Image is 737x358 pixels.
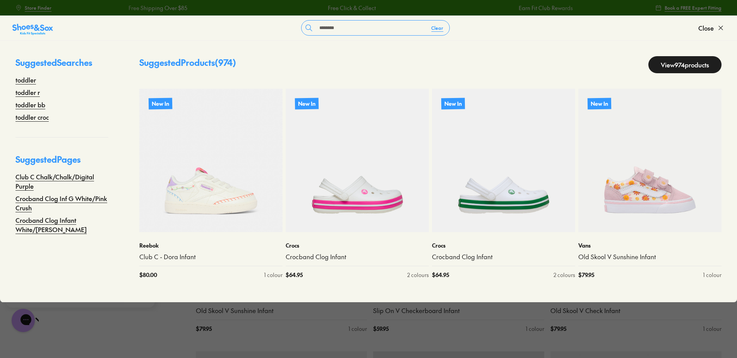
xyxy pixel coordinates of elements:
[127,4,186,12] a: Free Shipping Over $85
[295,98,319,109] p: New In
[6,9,155,48] div: Message from Shoes. Need help finding the perfect pair for your little one? Let’s chat!
[15,1,51,15] a: Store Finder
[698,19,725,36] button: Close
[15,172,108,191] a: Club C Chalk/Chalk/Digital Purple
[432,241,575,250] p: Crocs
[550,325,566,333] span: $ 79.95
[139,271,157,279] span: $ 80.00
[550,306,722,315] a: Old Skool V Check Infant
[588,98,611,109] p: New In
[14,24,147,48] div: Need help finding the perfect pair for your little one? Let’s chat!
[578,89,722,232] a: New In
[665,4,722,11] span: Book a FREE Expert Fitting
[12,22,53,34] a: Shoes &amp; Sox
[196,325,212,333] span: $ 79.95
[286,271,303,279] span: $ 64.95
[15,56,108,75] p: Suggested Searches
[703,325,722,333] div: 1 colour
[29,11,60,19] h3: Shoes
[6,1,155,76] div: Campaign message
[348,325,367,333] div: 1 colour
[215,57,236,68] span: ( 974 )
[264,271,283,279] div: 1 colour
[578,253,722,261] a: Old Skool V Sunshine Infant
[373,306,544,315] a: Slip On V Checkerboard Infant
[15,88,40,97] a: toddler r
[554,271,575,279] div: 2 colours
[698,23,714,33] span: Close
[407,271,429,279] div: 2 colours
[149,98,172,109] p: New In
[139,89,283,232] a: New In
[432,253,575,261] a: Crocband Clog Infant
[518,4,572,12] a: Earn Fit Club Rewards
[648,56,722,73] a: View974products
[15,112,49,122] a: toddler croc
[432,89,575,232] a: New In
[14,51,147,68] div: Reply to the campaigns
[8,306,39,335] iframe: Gorgias live chat messenger
[432,271,449,279] span: $ 64.95
[327,4,375,12] a: Free Click & Collect
[12,23,53,36] img: SNS_Logo_Responsive.svg
[139,253,283,261] a: Club C - Dora Infant
[14,9,26,21] img: Shoes logo
[139,56,236,73] p: Suggested Products
[286,89,429,232] a: New In
[15,100,45,109] a: toddler bb
[655,1,722,15] a: Book a FREE Expert Fitting
[15,194,108,212] a: Crocband Clog Inf G White/Pink Crush
[25,4,51,11] span: Store Finder
[703,271,722,279] div: 1 colour
[15,153,108,172] p: Suggested Pages
[373,325,389,333] span: $ 59.95
[15,215,108,234] a: Crocband Clog Infant White/[PERSON_NAME]
[286,241,429,250] p: Crocs
[526,325,544,333] div: 1 colour
[15,75,36,84] a: toddler
[578,271,594,279] span: $ 79.95
[139,241,283,250] p: Reebok
[196,306,367,315] a: Old Skool V Sunshine Infant
[136,10,147,21] button: Dismiss campaign
[578,241,722,250] p: Vans
[425,21,449,35] button: Clear
[286,253,429,261] a: Crocband Clog Infant
[441,98,465,109] p: New In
